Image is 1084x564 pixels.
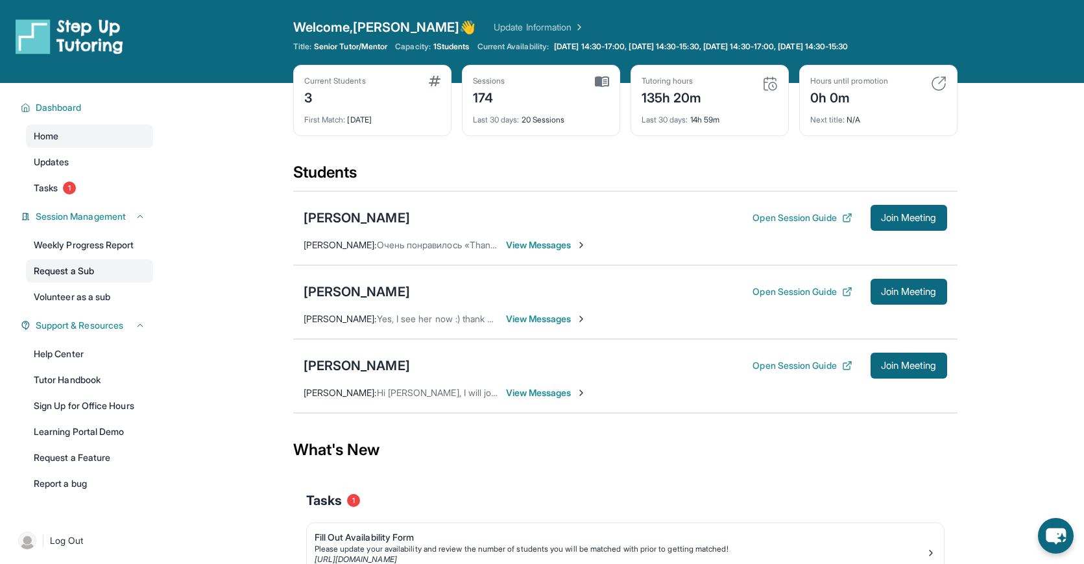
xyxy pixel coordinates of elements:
[304,313,377,324] span: [PERSON_NAME] :
[293,421,958,478] div: What's New
[931,76,946,91] img: card
[30,101,145,114] button: Dashboard
[494,21,584,34] a: Update Information
[753,211,852,224] button: Open Session Guide
[554,41,848,52] span: [DATE] 14:30-17:00, [DATE] 14:30-15:30, [DATE] 14:30-17:00, [DATE] 14:30-15:30
[315,531,926,544] div: Fill Out Availability Form
[473,115,520,124] span: Last 30 days :
[881,288,937,296] span: Join Meeting
[26,124,153,148] a: Home
[377,387,751,398] span: Hi [PERSON_NAME], I will join the session at 4:40 pm, I'm going to be a little late, apologies
[16,18,123,54] img: logo
[551,41,850,52] a: [DATE] 14:30-17:00, [DATE] 14:30-15:30, [DATE] 14:30-17:00, [DATE] 14:30-15:30
[26,394,153,417] a: Sign Up for Office Hours
[314,41,387,52] span: Senior Tutor/Mentor
[377,313,503,324] span: Yes, I see her now :) thank you
[881,214,937,222] span: Join Meeting
[26,368,153,392] a: Tutor Handbook
[572,21,584,34] img: Chevron Right
[304,107,440,125] div: [DATE]
[595,76,609,88] img: card
[304,283,410,301] div: [PERSON_NAME]
[30,319,145,332] button: Support & Resources
[1038,518,1074,554] button: chat-button
[26,176,153,200] a: Tasks1
[473,107,609,125] div: 20 Sessions
[36,319,123,332] span: Support & Resources
[304,76,366,86] div: Current Students
[506,239,587,252] span: View Messages
[377,239,532,250] span: Очень понравилось «Thank you 😊»
[315,554,397,564] a: [URL][DOMAIN_NAME]
[642,115,688,124] span: Last 30 days :
[395,41,431,52] span: Capacity:
[304,209,410,227] div: [PERSON_NAME]
[304,115,346,124] span: First Match :
[50,534,84,547] span: Log Out
[429,76,440,86] img: card
[315,544,926,554] div: Please update your availability and review the number of students you will be matched with prior ...
[576,388,586,398] img: Chevron-Right
[26,259,153,283] a: Request a Sub
[304,387,377,398] span: [PERSON_NAME] :
[26,420,153,443] a: Learning Portal Demo
[871,205,947,231] button: Join Meeting
[871,279,947,305] button: Join Meeting
[642,76,702,86] div: Tutoring hours
[63,182,76,194] span: 1
[576,314,586,324] img: Chevron-Right
[293,18,476,36] span: Welcome, [PERSON_NAME] 👋
[26,285,153,309] a: Volunteer as a sub
[753,285,852,298] button: Open Session Guide
[36,101,82,114] span: Dashboard
[810,86,888,107] div: 0h 0m
[473,86,505,107] div: 174
[293,41,311,52] span: Title:
[810,107,946,125] div: N/A
[42,533,45,548] span: |
[36,210,126,223] span: Session Management
[26,472,153,495] a: Report a bug
[810,76,888,86] div: Hours until promotion
[26,150,153,174] a: Updates
[304,357,410,375] div: [PERSON_NAME]
[473,76,505,86] div: Sessions
[642,86,702,107] div: 135h 20m
[26,446,153,469] a: Request a Feature
[762,76,778,91] img: card
[34,156,69,169] span: Updates
[26,342,153,366] a: Help Center
[506,312,587,325] span: View Messages
[753,359,852,372] button: Open Session Guide
[306,491,342,510] span: Tasks
[871,353,947,379] button: Join Meeting
[293,162,958,191] div: Students
[304,86,366,107] div: 3
[477,41,549,52] span: Current Availability:
[433,41,470,52] span: 1 Students
[26,233,153,257] a: Weekly Progress Report
[642,107,778,125] div: 14h 59m
[506,386,587,399] span: View Messages
[30,210,145,223] button: Session Management
[34,182,58,194] span: Tasks
[304,239,377,250] span: [PERSON_NAME] :
[34,130,58,143] span: Home
[13,526,153,555] a: |Log Out
[18,532,36,550] img: user-img
[576,240,586,250] img: Chevron-Right
[881,362,937,370] span: Join Meeting
[810,115,845,124] span: Next title :
[347,494,360,507] span: 1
